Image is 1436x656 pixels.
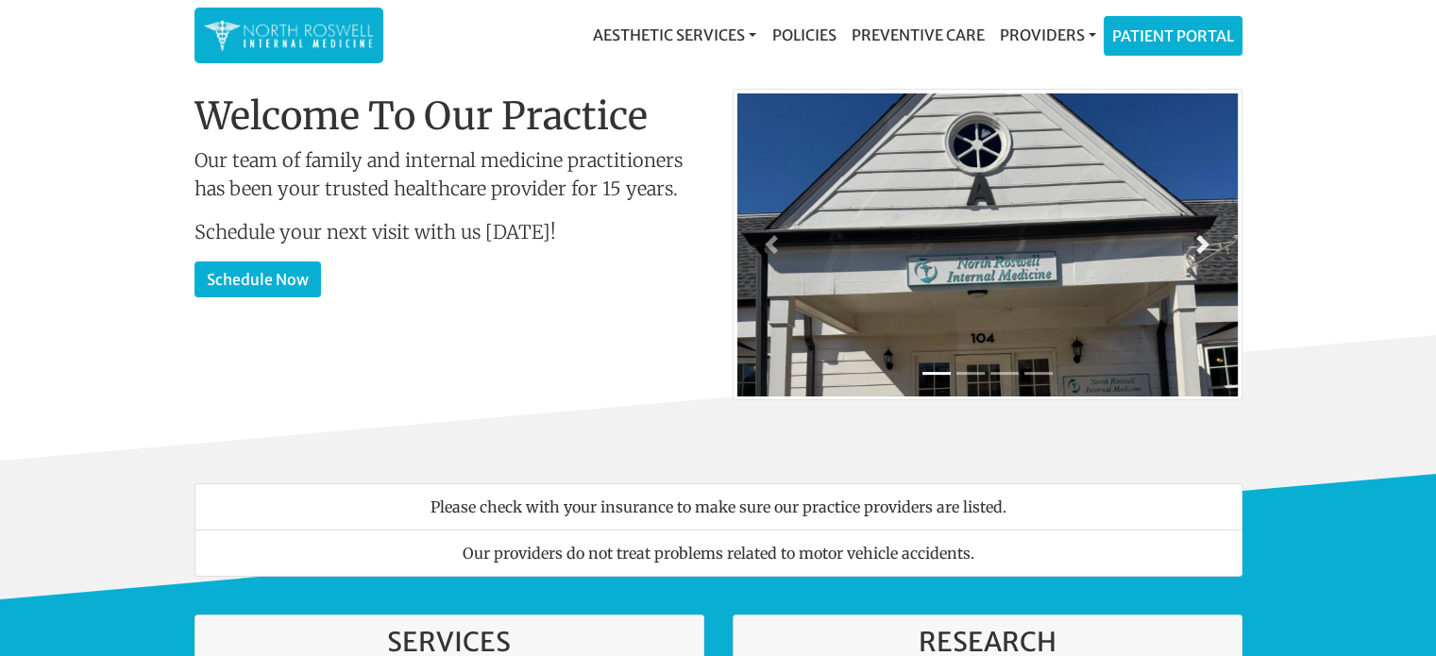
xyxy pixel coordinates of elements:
li: Please check with your insurance to make sure our practice providers are listed. [194,483,1242,530]
img: North Roswell Internal Medicine [204,17,374,54]
a: Providers [991,16,1103,54]
a: Aesthetic Services [585,16,764,54]
a: Policies [764,16,843,54]
li: Our providers do not treat problems related to motor vehicle accidents. [194,530,1242,577]
a: Patient Portal [1105,17,1242,55]
a: Preventive Care [843,16,991,54]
